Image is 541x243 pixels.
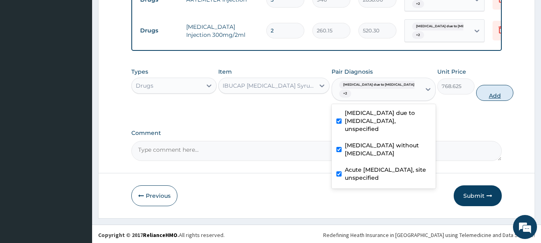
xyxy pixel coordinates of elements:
label: Unit Price [437,68,466,76]
button: Add [476,85,513,101]
td: Drugs [136,23,182,38]
a: RelianceHMO [143,231,177,239]
strong: Copyright © 2017 . [98,231,179,239]
button: Previous [131,185,177,206]
span: [MEDICAL_DATA] due to [MEDICAL_DATA] falc... [412,22,501,30]
button: Submit [454,185,502,206]
label: [MEDICAL_DATA] without [MEDICAL_DATA] [345,141,431,157]
label: Acute [MEDICAL_DATA], site unspecified [345,166,431,182]
div: Drugs [136,82,153,90]
span: [MEDICAL_DATA] due to [MEDICAL_DATA] falc... [339,81,428,89]
label: Comment [131,130,502,137]
div: IBUCAP [MEDICAL_DATA] Syrup 100ml [223,82,316,90]
label: [MEDICAL_DATA] due to [MEDICAL_DATA], unspecified [345,109,431,133]
span: + 2 [412,31,424,39]
img: d_794563401_company_1708531726252_794563401 [15,40,32,60]
div: Redefining Heath Insurance in [GEOGRAPHIC_DATA] using Telemedicine and Data Science! [323,231,535,239]
span: We're online! [46,71,111,152]
div: Chat with us now [42,45,135,55]
textarea: Type your message and hit 'Enter' [4,160,153,188]
label: Pair Diagnosis [332,68,373,76]
label: Item [218,68,232,76]
span: + 2 [339,90,351,98]
label: Types [131,68,148,75]
td: [MEDICAL_DATA] Injection 300mg/2ml [182,19,262,43]
div: Minimize live chat window [131,4,151,23]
